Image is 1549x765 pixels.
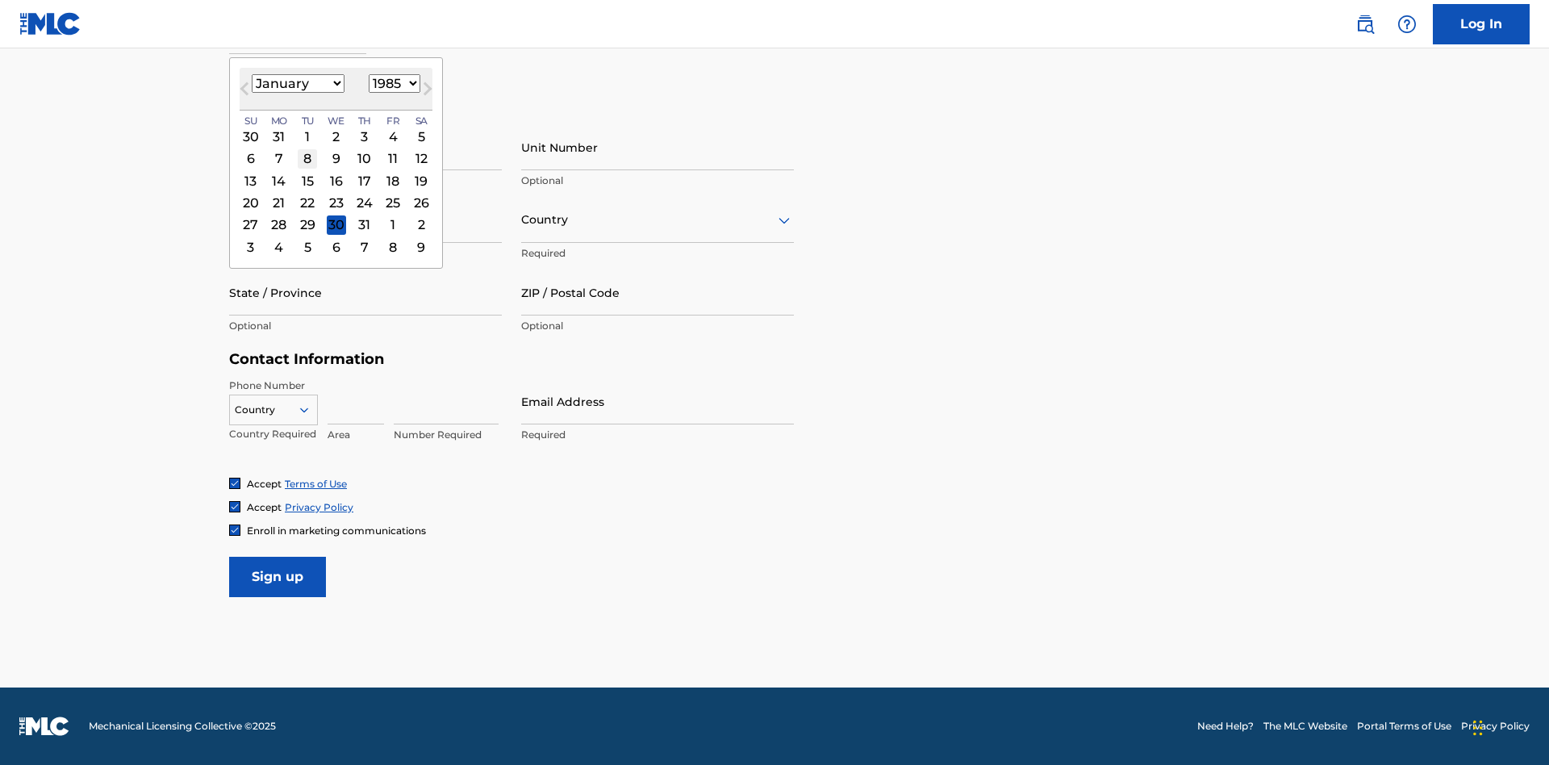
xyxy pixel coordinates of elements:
[355,127,374,146] div: Choose Thursday, January 3rd, 1985
[285,501,353,513] a: Privacy Policy
[247,501,282,513] span: Accept
[383,237,403,257] div: Choose Friday, February 8th, 1985
[1391,8,1423,40] div: Help
[521,428,794,442] p: Required
[229,107,1320,125] h5: Personal Address
[298,193,317,212] div: Choose Tuesday, January 22nd, 1985
[415,79,440,105] button: Next Month
[1473,704,1483,752] div: Drag
[298,127,317,146] div: Choose Tuesday, January 1st, 1985
[298,149,317,169] div: Choose Tuesday, January 8th, 1985
[383,171,403,190] div: Choose Friday, January 18th, 1985
[383,127,403,146] div: Choose Friday, January 4th, 1985
[271,114,287,128] span: Mo
[411,127,431,146] div: Choose Saturday, January 5th, 1985
[232,79,257,105] button: Previous Month
[1355,15,1375,34] img: search
[411,193,431,212] div: Choose Saturday, January 26th, 1985
[241,237,261,257] div: Choose Sunday, February 3rd, 1985
[302,114,314,128] span: Tu
[521,246,794,261] p: Required
[269,149,289,169] div: Choose Monday, January 7th, 1985
[355,149,374,169] div: Choose Thursday, January 10th, 1985
[229,57,443,269] div: Choose Date
[298,171,317,190] div: Choose Tuesday, January 15th, 1985
[241,171,261,190] div: Choose Sunday, January 13th, 1985
[269,193,289,212] div: Choose Monday, January 21st, 1985
[411,215,431,235] div: Choose Saturday, February 2nd, 1985
[89,719,276,734] span: Mechanical Licensing Collective © 2025
[229,350,794,369] h5: Contact Information
[383,215,403,235] div: Choose Friday, February 1st, 1985
[229,319,502,333] p: Optional
[327,193,346,212] div: Choose Wednesday, January 23rd, 1985
[327,127,346,146] div: Choose Wednesday, January 2nd, 1985
[1461,719,1530,734] a: Privacy Policy
[230,502,240,512] img: checkbox
[241,149,261,169] div: Choose Sunday, January 6th, 1985
[521,319,794,333] p: Optional
[1263,719,1347,734] a: The MLC Website
[328,428,384,442] p: Area
[521,173,794,188] p: Optional
[328,114,344,128] span: We
[327,237,346,257] div: Choose Wednesday, February 6th, 1985
[1357,719,1451,734] a: Portal Terms of Use
[269,171,289,190] div: Choose Monday, January 14th, 1985
[229,427,318,441] p: Country Required
[1433,4,1530,44] a: Log In
[241,193,261,212] div: Choose Sunday, January 20th, 1985
[230,479,240,488] img: checkbox
[229,557,326,597] input: Sign up
[327,171,346,190] div: Choose Wednesday, January 16th, 1985
[411,149,431,169] div: Choose Saturday, January 12th, 1985
[1349,8,1381,40] a: Public Search
[411,237,431,257] div: Choose Saturday, February 9th, 1985
[327,149,346,169] div: Choose Wednesday, January 9th, 1985
[19,717,69,736] img: logo
[241,215,261,235] div: Choose Sunday, January 27th, 1985
[355,237,374,257] div: Choose Thursday, February 7th, 1985
[240,126,432,258] div: Month January, 1985
[1397,15,1417,34] img: help
[298,215,317,235] div: Choose Tuesday, January 29th, 1985
[298,237,317,257] div: Choose Tuesday, February 5th, 1985
[411,171,431,190] div: Choose Saturday, January 19th, 1985
[269,237,289,257] div: Choose Monday, February 4th, 1985
[285,478,347,490] a: Terms of Use
[230,525,240,535] img: checkbox
[327,215,346,235] div: Choose Wednesday, January 30th, 1985
[358,114,371,128] span: Th
[269,215,289,235] div: Choose Monday, January 28th, 1985
[247,478,282,490] span: Accept
[415,114,428,128] span: Sa
[394,428,499,442] p: Number Required
[355,171,374,190] div: Choose Thursday, January 17th, 1985
[386,114,399,128] span: Fr
[244,114,257,128] span: Su
[383,149,403,169] div: Choose Friday, January 11th, 1985
[241,127,261,146] div: Choose Sunday, December 30th, 1984
[269,127,289,146] div: Choose Monday, December 31st, 1984
[247,525,426,537] span: Enroll in marketing communications
[383,193,403,212] div: Choose Friday, January 25th, 1985
[19,12,81,36] img: MLC Logo
[1197,719,1254,734] a: Need Help?
[355,193,374,212] div: Choose Thursday, January 24th, 1985
[355,215,374,235] div: Choose Thursday, January 31st, 1985
[1468,688,1549,765] iframe: Chat Widget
